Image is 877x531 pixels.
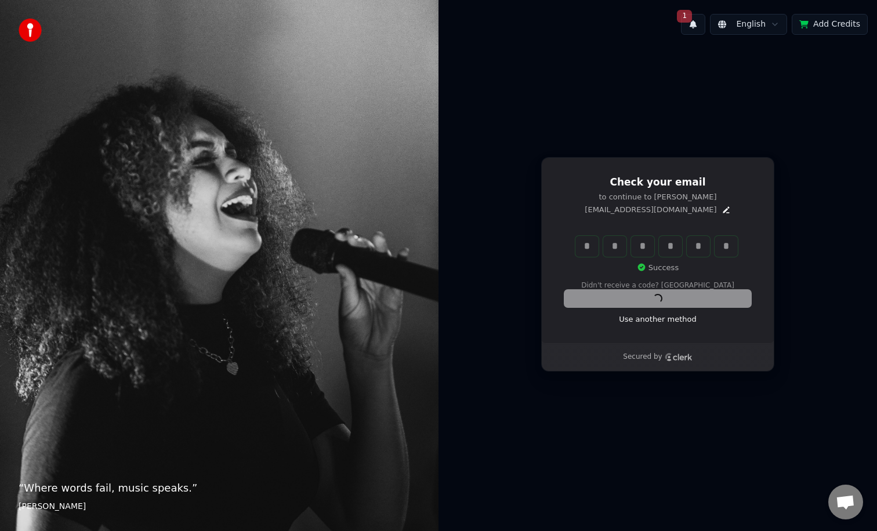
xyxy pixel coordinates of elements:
p: [EMAIL_ADDRESS][DOMAIN_NAME] [585,205,716,215]
div: Verification code input [573,234,740,259]
span: 1 [677,10,692,23]
button: 1 [681,14,705,35]
p: Success [637,263,679,273]
a: Use another method [619,314,697,325]
p: Secured by [623,352,662,362]
p: “ Where words fail, music speaks. ” [19,480,420,496]
p: to continue to [PERSON_NAME] [564,192,751,202]
img: youka [19,19,42,42]
button: Edit [722,205,731,214]
a: Open chat [828,485,863,519]
button: Add Credits [792,14,868,35]
a: Clerk logo [665,353,693,361]
footer: [PERSON_NAME] [19,501,420,512]
h1: Check your email [564,176,751,190]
